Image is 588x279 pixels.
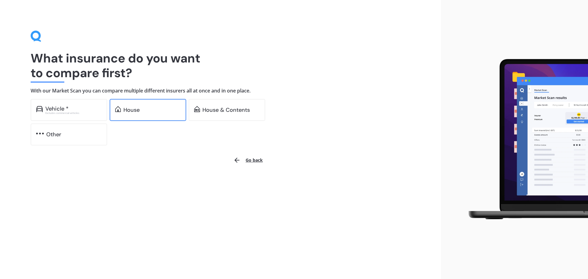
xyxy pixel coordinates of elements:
div: Other [46,131,61,138]
img: home-and-contents.b802091223b8502ef2dd.svg [194,106,200,112]
img: car.f15378c7a67c060ca3f3.svg [36,106,43,112]
div: Vehicle * [45,106,69,112]
h4: With our Market Scan you can compare multiple different insurers all at once and in one place. [31,88,410,94]
img: home.91c183c226a05b4dc763.svg [115,106,121,112]
div: House [123,107,140,113]
div: Excludes commercial vehicles [45,112,102,114]
div: House & Contents [202,107,250,113]
img: other.81dba5aafe580aa69f38.svg [36,130,44,137]
img: laptop.webp [460,55,588,224]
h1: What insurance do you want to compare first? [31,51,410,80]
button: Go back [230,153,266,168]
